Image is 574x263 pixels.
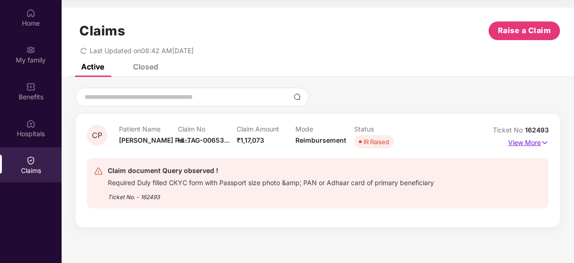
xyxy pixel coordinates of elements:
[133,62,158,71] div: Closed
[119,125,178,133] p: Patient Name
[26,45,35,55] img: svg+xml;base64,PHN2ZyB3aWR0aD0iMjAiIGhlaWdodD0iMjAiIHZpZXdCb3g9IjAgMCAyMCAyMCIgZmlsbD0ibm9uZSIgeG...
[119,136,189,144] span: [PERSON_NAME] Pu...
[108,187,434,201] div: Ticket No. - 162493
[237,125,295,133] p: Claim Amount
[26,156,35,165] img: svg+xml;base64,PHN2ZyBpZD0iQ2xhaW0iIHhtbG5zPSJodHRwOi8vd3d3LnczLm9yZy8yMDAwL3N2ZyIgd2lkdGg9IjIwIi...
[108,176,434,187] div: Required Duly filled CKYC form with Passport size photo &amp; PAN or Adhaar card of primary benef...
[508,135,549,148] p: View More
[489,21,560,40] button: Raise a Claim
[541,138,549,148] img: svg+xml;base64,PHN2ZyB4bWxucz0iaHR0cDovL3d3dy53My5vcmcvMjAwMC9zdmciIHdpZHRoPSIxNyIgaGVpZ2h0PSIxNy...
[525,126,549,134] span: 162493
[295,136,346,144] span: Reimbursement
[26,82,35,91] img: svg+xml;base64,PHN2ZyBpZD0iQmVuZWZpdHMiIHhtbG5zPSJodHRwOi8vd3d3LnczLm9yZy8yMDAwL3N2ZyIgd2lkdGg9Ij...
[178,125,237,133] p: Claim No
[108,165,434,176] div: Claim document Query observed !
[92,131,102,139] span: CP
[80,47,87,55] span: redo
[81,62,104,71] div: Active
[294,93,301,101] img: svg+xml;base64,PHN2ZyBpZD0iU2VhcmNoLTMyeDMyIiB4bWxucz0iaHR0cDovL3d3dy53My5vcmcvMjAwMC9zdmciIHdpZH...
[237,136,264,144] span: ₹1,17,073
[90,47,194,55] span: Last Updated on 08:42 AM[DATE]
[295,125,354,133] p: Mode
[498,25,551,36] span: Raise a Claim
[79,23,125,39] h1: Claims
[94,166,103,176] img: svg+xml;base64,PHN2ZyB4bWxucz0iaHR0cDovL3d3dy53My5vcmcvMjAwMC9zdmciIHdpZHRoPSIyNCIgaGVpZ2h0PSIyNC...
[354,125,413,133] p: Status
[26,8,35,18] img: svg+xml;base64,PHN2ZyBpZD0iSG9tZSIgeG1sbnM9Imh0dHA6Ly93d3cudzMub3JnLzIwMDAvc3ZnIiB3aWR0aD0iMjAiIG...
[493,126,525,134] span: Ticket No
[364,137,389,146] div: IR Raised
[26,119,35,128] img: svg+xml;base64,PHN2ZyBpZD0iSG9zcGl0YWxzIiB4bWxucz0iaHR0cDovL3d3dy53My5vcmcvMjAwMC9zdmciIHdpZHRoPS...
[178,136,230,144] span: HI-TAG-00653...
